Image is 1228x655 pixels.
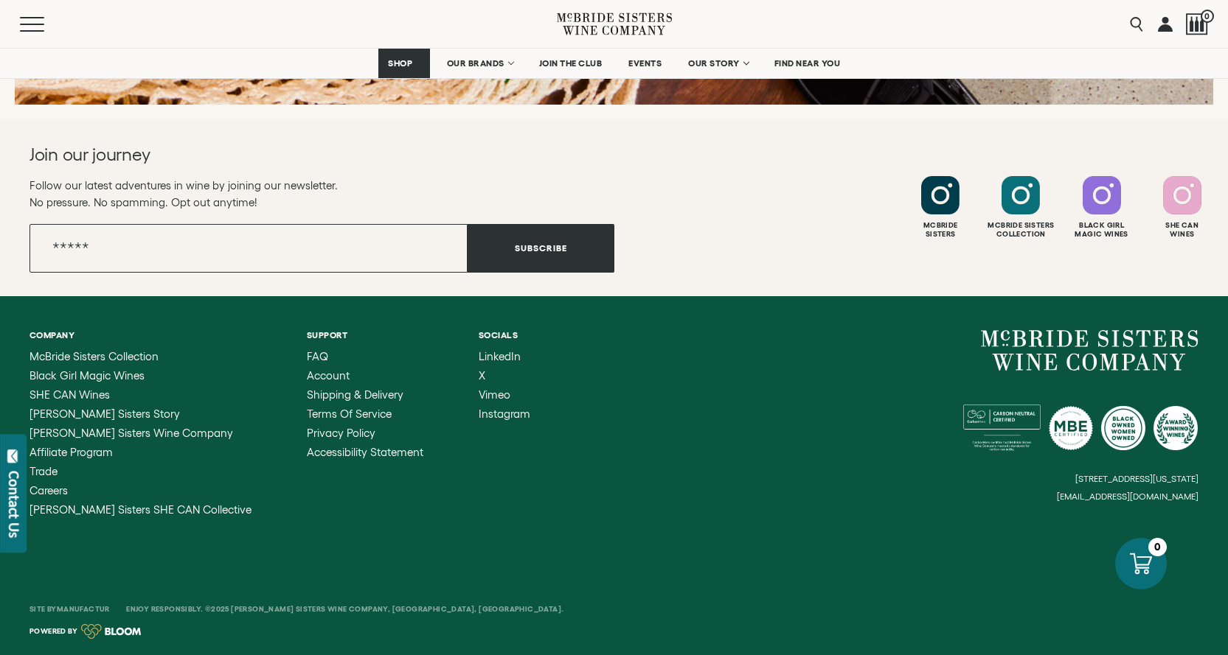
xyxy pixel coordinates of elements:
span: 0 [1201,10,1214,23]
a: McBride Sisters Wine Company [981,330,1198,371]
span: Privacy Policy [307,427,375,439]
span: Vimeo [479,388,510,401]
a: McBride Sisters Collection [30,351,252,362]
a: Follow Black Girl Magic Wines on Instagram Black GirlMagic Wines [1064,176,1140,239]
a: FIND NEAR YOU [765,49,850,78]
span: FIND NEAR YOU [774,58,841,69]
a: LinkedIn [479,351,530,362]
small: [STREET_ADDRESS][US_STATE] [1075,474,1198,483]
span: Trade [30,465,58,477]
a: OUR STORY [679,49,757,78]
div: Mcbride Sisters [902,221,979,239]
span: SHOP [388,58,413,69]
a: Shipping & Delivery [307,389,423,401]
span: Black Girl Magic Wines [30,369,145,382]
small: [EMAIL_ADDRESS][DOMAIN_NAME] [1057,491,1198,502]
a: Accessibility Statement [307,446,423,458]
a: McBride Sisters SHE CAN Collective [30,504,252,516]
a: Black Girl Magic Wines [30,370,252,382]
span: X [479,369,485,382]
span: Careers [30,484,68,497]
span: SHE CAN Wines [30,388,110,401]
a: Follow McBride Sisters Collection on Instagram Mcbride SistersCollection [982,176,1059,239]
a: X [479,370,530,382]
a: Trade [30,466,252,477]
span: [PERSON_NAME] Sisters Wine Company [30,427,233,439]
a: McBride Sisters Wine Company [30,427,252,439]
input: Email [30,224,468,273]
a: Instagram [479,408,530,420]
span: OUR STORY [688,58,740,69]
div: Contact Us [7,471,21,538]
a: Careers [30,485,252,497]
div: She Can Wines [1144,221,1221,239]
span: Powered by [30,628,77,635]
a: Privacy Policy [307,427,423,439]
span: Affiliate Program [30,446,113,458]
span: McBride Sisters Collection [30,350,159,362]
a: EVENTS [619,49,671,78]
span: FAQ [307,350,328,362]
span: Site By [30,605,111,613]
a: Vimeo [479,389,530,401]
a: Account [307,370,423,382]
span: Accessibility Statement [307,446,423,458]
span: Terms of Service [307,407,392,420]
a: OUR BRANDS [437,49,522,78]
a: SHOP [378,49,430,78]
div: Black Girl Magic Wines [1064,221,1140,239]
h2: Join our journey [30,143,555,167]
a: Terms of Service [307,408,423,420]
a: FAQ [307,351,423,362]
p: Follow our latest adventures in wine by joining our newsletter. No pressure. No spamming. Opt out... [30,177,614,211]
span: Account [307,369,350,382]
button: Subscribe [468,224,614,273]
span: [PERSON_NAME] Sisters Story [30,407,180,420]
span: [PERSON_NAME] Sisters SHE CAN Collective [30,503,252,516]
span: EVENTS [628,58,662,69]
span: OUR BRANDS [447,58,504,69]
a: McBride Sisters Story [30,408,252,420]
span: Shipping & Delivery [307,388,403,401]
span: JOIN THE CLUB [539,58,603,69]
div: Mcbride Sisters Collection [982,221,1059,239]
span: Enjoy Responsibly. ©2025 [PERSON_NAME] Sisters Wine Company, [GEOGRAPHIC_DATA], [GEOGRAPHIC_DATA]. [126,605,563,613]
a: Follow McBride Sisters on Instagram McbrideSisters [902,176,979,239]
a: Affiliate Program [30,446,252,458]
a: JOIN THE CLUB [530,49,612,78]
a: Follow SHE CAN Wines on Instagram She CanWines [1144,176,1221,239]
a: Manufactur [57,605,110,613]
span: LinkedIn [479,350,521,362]
a: SHE CAN Wines [30,389,252,401]
button: Mobile Menu Trigger [20,17,73,32]
div: 0 [1148,538,1167,556]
